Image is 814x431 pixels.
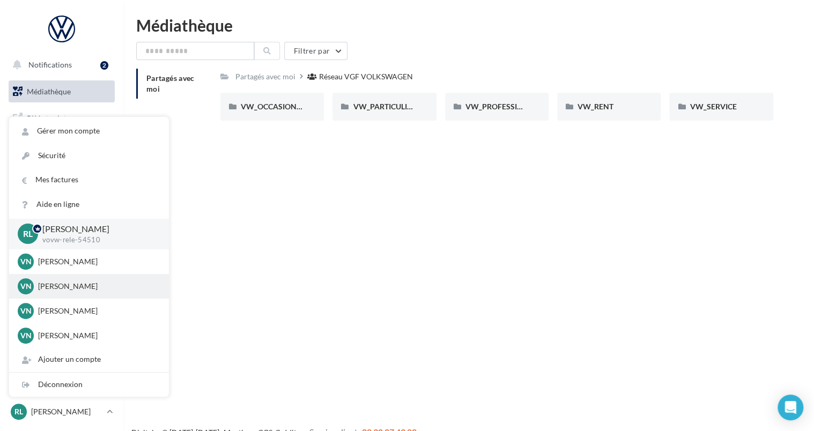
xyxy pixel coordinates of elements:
span: VW_OCCASIONS_GARANTIES [241,102,346,111]
span: PLV et print personnalisable [27,111,110,134]
span: VW_PROFESSIONNELS [465,102,547,111]
span: VW_RENT [578,102,613,111]
a: Gérer mon compte [9,119,169,143]
button: Filtrer par [284,42,347,60]
div: Open Intercom Messenger [778,395,803,420]
button: Notifications 2 [6,54,113,76]
div: Ajouter un compte [9,347,169,371]
div: Partagés avec moi [235,71,295,82]
span: VN [20,330,32,341]
p: vovw-rele-54510 [42,235,152,245]
a: Campagnes DataOnDemand [6,143,117,174]
span: VN [20,306,32,316]
span: Médiathèque [27,87,71,96]
span: VW_SERVICE [690,102,736,111]
p: [PERSON_NAME] [31,406,102,417]
div: Médiathèque [136,17,801,33]
span: RL [14,406,23,417]
div: 2 [100,61,108,70]
div: Déconnexion [9,373,169,397]
span: RL [23,228,33,240]
p: [PERSON_NAME] [38,330,156,341]
span: VN [20,281,32,292]
p: [PERSON_NAME] [38,306,156,316]
a: PLV et print personnalisable [6,107,117,138]
a: RL [PERSON_NAME] [9,402,115,422]
a: Médiathèque [6,80,117,103]
div: Réseau VGF VOLKSWAGEN [319,71,413,82]
span: Partagés avec moi [146,73,195,93]
p: [PERSON_NAME] [38,256,156,267]
span: Notifications [28,60,72,69]
span: VW_PARTICULIERS [353,102,420,111]
span: VN [20,256,32,267]
a: Mes factures [9,168,169,192]
p: [PERSON_NAME] [38,281,156,292]
p: [PERSON_NAME] [42,223,152,235]
a: Aide en ligne [9,192,169,217]
a: Sécurité [9,144,169,168]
